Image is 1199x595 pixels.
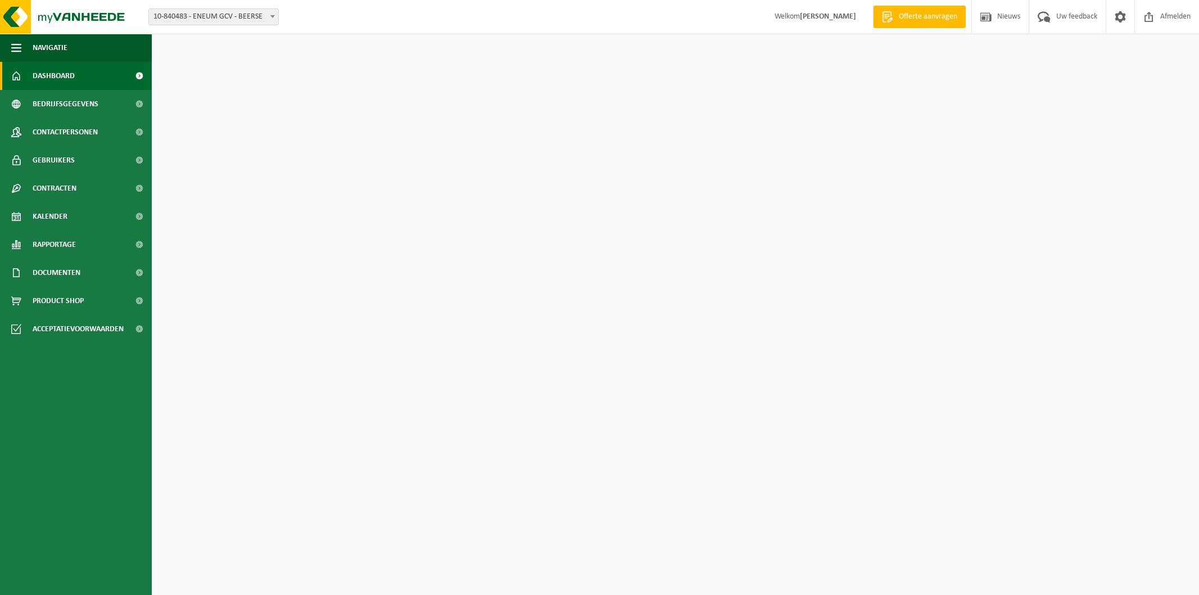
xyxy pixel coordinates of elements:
span: 10-840483 - ENEUM GCV - BEERSE [149,9,278,25]
span: Rapportage [33,231,76,259]
a: Offerte aanvragen [873,6,966,28]
span: Bedrijfsgegevens [33,90,98,118]
span: Dashboard [33,62,75,90]
strong: [PERSON_NAME] [800,12,856,21]
span: Contactpersonen [33,118,98,146]
span: Acceptatievoorwaarden [33,315,124,343]
span: Contracten [33,174,76,202]
span: Offerte aanvragen [896,11,960,22]
span: Gebruikers [33,146,75,174]
span: Navigatie [33,34,67,62]
span: Product Shop [33,287,84,315]
span: Kalender [33,202,67,231]
span: Documenten [33,259,80,287]
span: 10-840483 - ENEUM GCV - BEERSE [148,8,279,25]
